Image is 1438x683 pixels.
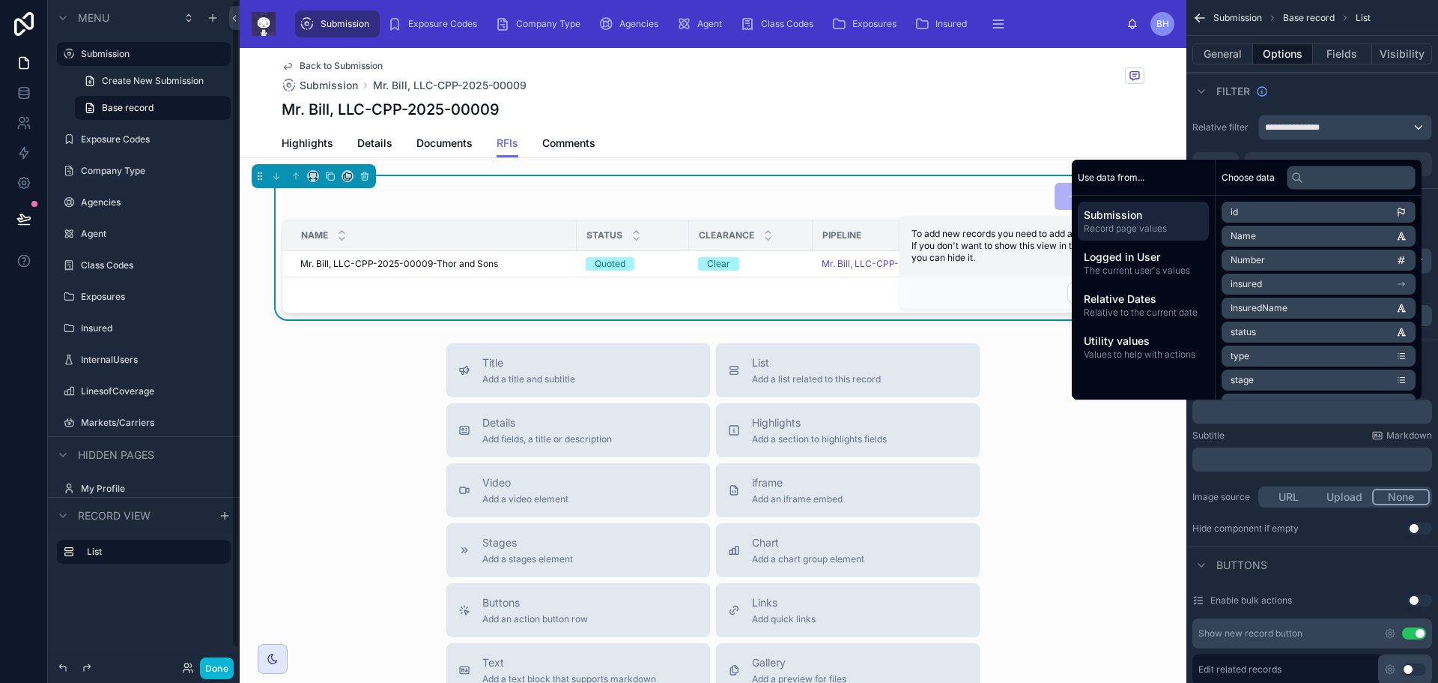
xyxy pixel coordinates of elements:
span: Utility values [1084,334,1203,349]
label: InternalUsers [81,354,228,366]
span: Add an iframe embed [752,493,843,505]
a: Highlights [282,130,333,160]
a: Agencies [594,10,669,37]
span: Comments [542,136,595,151]
a: Submission [81,48,222,60]
a: Details [357,130,392,160]
span: Add a video element [482,493,568,505]
button: StagesAdd a stages element [446,523,710,577]
span: Documents [416,136,473,151]
button: Upload [1317,489,1373,505]
span: Record view [78,508,151,523]
a: Exposures [827,10,907,37]
span: Relative to the current date [1084,307,1203,319]
span: Create New Submission [102,75,204,87]
span: Add an action button row [482,613,588,625]
button: DetailsAdd fields, a title or description [446,403,710,457]
span: Pipeline [822,229,861,241]
label: Enable bulk actions [1210,595,1292,607]
span: Add a list related to this record [752,373,881,385]
button: ButtonsAdd an action button row [446,583,710,637]
span: Choose data [1222,172,1275,184]
a: Submission [282,78,358,93]
span: Text [482,655,656,670]
label: Insured [81,322,228,334]
button: Done [200,658,234,679]
span: Add a section to highlights fields [752,433,887,445]
button: VideoAdd a video element [446,463,710,517]
span: Mr. Bill, LLC-CPP-2025-00009-Thor and Sons [300,258,498,270]
span: Values to help with actions [1084,349,1203,361]
button: Fields [1313,43,1373,64]
a: Markdown [1371,430,1432,442]
span: To add new records you need to add a 'RFIs' view. If you don't want to show this view in the side... [911,228,1123,263]
button: ListAdd a list related to this record [716,343,980,397]
span: Mr. Bill, LLC-CPP-2025-00009 [822,258,954,270]
span: Hidden pages [78,448,154,463]
a: Mr. Bill, LLC-CPP-2025-00009 [373,78,527,93]
a: Create New Submission [75,69,231,93]
label: Agent [81,228,228,240]
a: Back to Submission [282,60,383,72]
span: Agent [697,18,722,30]
a: Agencies [81,196,228,208]
button: Add a view [1067,282,1127,304]
a: New RFIs [1055,183,1144,210]
a: Company Type [81,165,228,177]
span: Links [752,595,816,610]
span: Buttons [1216,558,1267,573]
label: Exposure Codes [81,133,228,145]
span: Video [482,475,568,490]
a: Company Type [491,10,591,37]
span: Class Codes [761,18,813,30]
label: Markets/Carriers [81,417,228,429]
button: General [1192,43,1253,64]
span: Base record [102,102,154,114]
button: Visibility [1372,43,1432,64]
span: The current user's values [1084,265,1203,277]
label: My Profile [81,483,228,495]
span: RFIs [497,136,518,151]
span: Base record [1283,12,1335,24]
span: Highlights [282,136,333,151]
span: iframe [752,475,843,490]
a: Exposure Codes [383,10,488,37]
span: Add fields, a title or description [482,433,612,445]
span: Back to Submission [300,60,383,72]
span: List [1356,12,1371,24]
span: Buttons [482,595,588,610]
span: Menu [78,10,109,25]
a: Documents [416,130,473,160]
span: Clearance [699,229,754,241]
a: Comments [542,130,595,160]
a: Class Codes [81,259,228,271]
a: Agent [672,10,732,37]
button: LinksAdd quick links [716,583,980,637]
h1: Mr. Bill, LLC-CPP-2025-00009 [282,99,500,120]
span: Chart [752,535,864,550]
button: HighlightsAdd a section to highlights fields [716,403,980,457]
label: Relative filter [1192,121,1252,133]
label: List [87,546,219,558]
label: Exposures [81,291,228,303]
span: Add a stages element [482,553,573,565]
span: Name [301,229,328,241]
span: Submission [1213,12,1262,24]
span: Insured [935,18,967,30]
label: LinesofCoverage [81,385,228,397]
button: ChartAdd a chart group element [716,523,980,577]
span: Company Type [516,18,580,30]
span: Use data from... [1078,172,1144,184]
div: scrollable content [1192,448,1432,472]
span: Condition group [1307,158,1388,170]
a: Base record [75,96,231,120]
a: Insured [910,10,977,37]
span: Exposure Codes [408,18,477,30]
